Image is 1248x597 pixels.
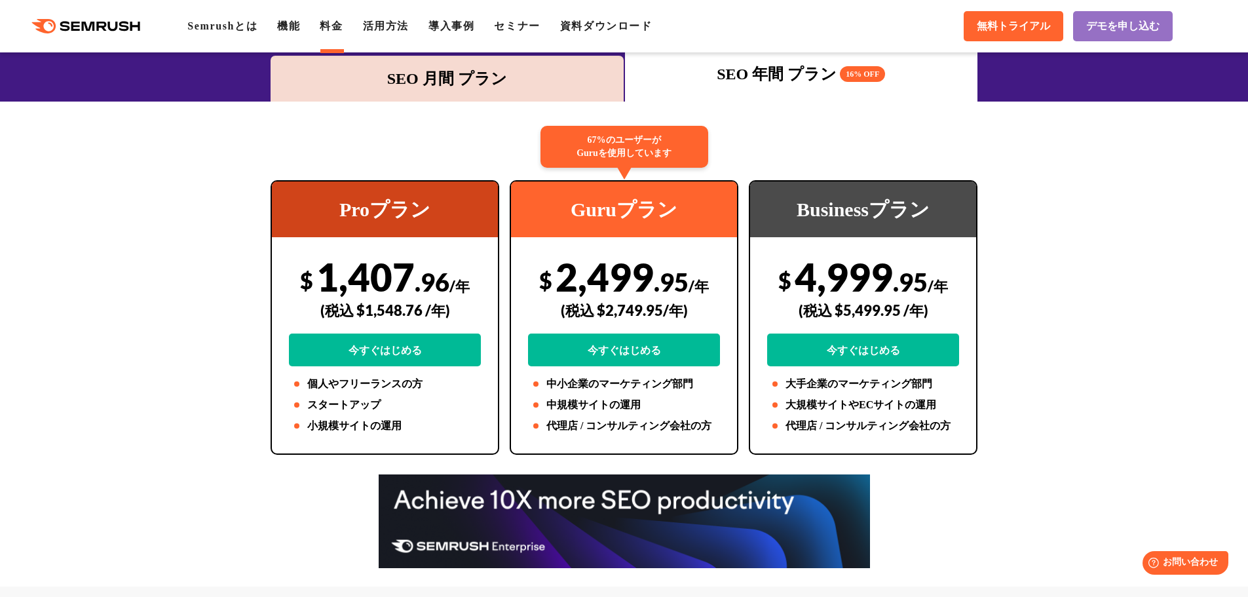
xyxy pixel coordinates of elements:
[511,182,737,237] div: Guruプラン
[767,418,959,434] li: 代理店 / コンサルティング会社の方
[272,182,498,237] div: Proプラン
[840,66,885,82] span: 16% OFF
[528,334,720,366] a: 今すぐはじめる
[428,20,474,31] a: 導入事例
[689,277,709,295] span: /年
[528,287,720,334] div: (税込 $2,749.95/年)
[778,267,791,294] span: $
[289,418,481,434] li: 小規模サイトの運用
[750,182,976,237] div: Businessプラン
[540,126,708,168] div: 67%のユーザーが Guruを使用しています
[289,254,481,366] div: 1,407
[964,11,1063,41] a: 無料トライアル
[539,267,552,294] span: $
[289,397,481,413] li: スタートアップ
[767,334,959,366] a: 今すぐはじめる
[449,277,470,295] span: /年
[1086,20,1160,33] span: デモを申し込む
[187,20,257,31] a: Semrushとは
[277,67,617,90] div: SEO 月間 プラン
[528,376,720,392] li: 中小企業のマーケティング部門
[277,20,300,31] a: 機能
[289,287,481,334] div: (税込 $1,548.76 /年)
[767,376,959,392] li: 大手企業のマーケティング部門
[363,20,409,31] a: 活用方法
[767,287,959,334] div: (税込 $5,499.95 /年)
[528,418,720,434] li: 代理店 / コンサルティング会社の方
[767,254,959,366] div: 4,999
[320,20,343,31] a: 料金
[977,20,1050,33] span: 無料トライアル
[928,277,948,295] span: /年
[893,267,928,297] span: .95
[300,267,313,294] span: $
[528,397,720,413] li: 中規模サイトの運用
[494,20,540,31] a: セミナー
[415,267,449,297] span: .96
[1073,11,1173,41] a: デモを申し込む
[528,254,720,366] div: 2,499
[1131,546,1234,583] iframe: Help widget launcher
[289,376,481,392] li: 個人やフリーランスの方
[289,334,481,366] a: 今すぐはじめる
[654,267,689,297] span: .95
[632,62,972,86] div: SEO 年間 プラン
[767,397,959,413] li: 大規模サイトやECサイトの運用
[560,20,652,31] a: 資料ダウンロード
